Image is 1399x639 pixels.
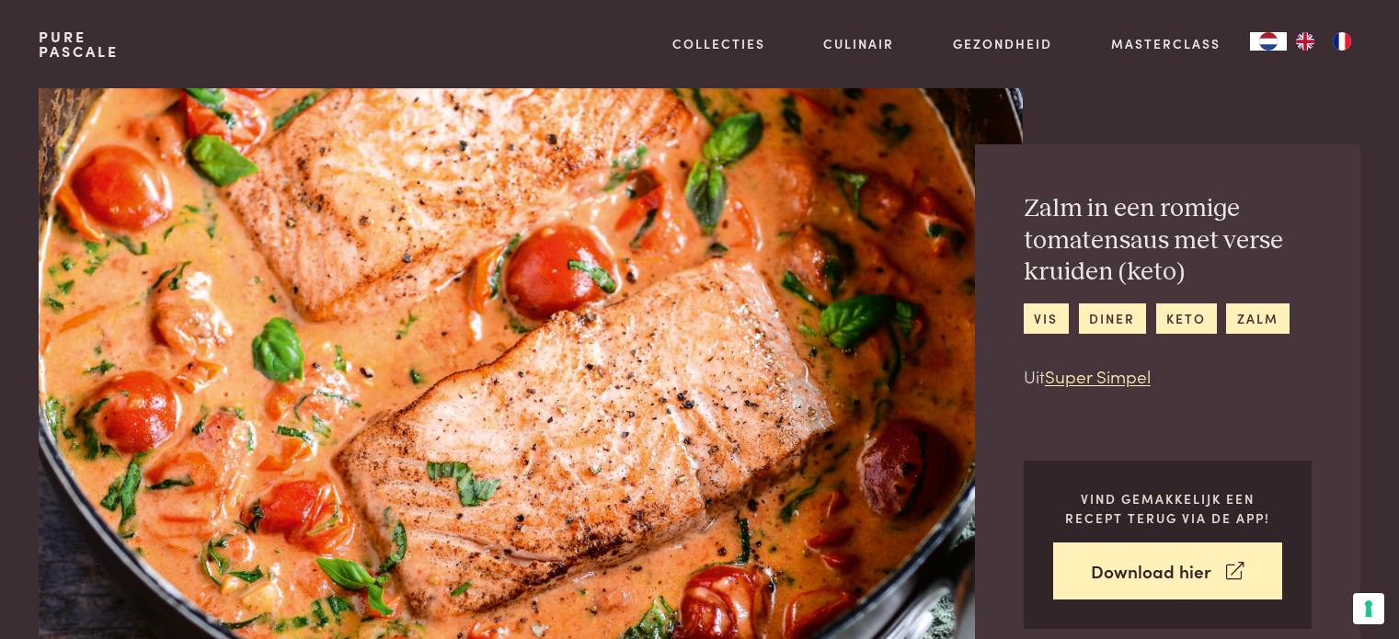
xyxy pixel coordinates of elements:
a: vis [1024,303,1069,334]
h2: Zalm in een romige tomatensaus met verse kruiden (keto) [1024,193,1312,289]
a: EN [1287,32,1324,51]
button: Uw voorkeuren voor toestemming voor trackingtechnologieën [1353,593,1384,624]
a: zalm [1226,303,1289,334]
a: Masterclass [1111,34,1221,53]
a: Collecties [672,34,765,53]
aside: Language selected: Nederlands [1250,32,1360,51]
a: NL [1250,32,1287,51]
a: Super Simpel [1045,363,1151,388]
a: PurePascale [39,29,119,59]
a: Culinair [823,34,894,53]
a: diner [1079,303,1146,334]
ul: Language list [1287,32,1360,51]
p: Vind gemakkelijk een recept terug via de app! [1053,489,1282,527]
a: keto [1156,303,1217,334]
a: Gezondheid [953,34,1052,53]
a: Download hier [1053,542,1282,600]
a: FR [1324,32,1360,51]
div: Language [1250,32,1287,51]
p: Uit [1024,363,1312,390]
